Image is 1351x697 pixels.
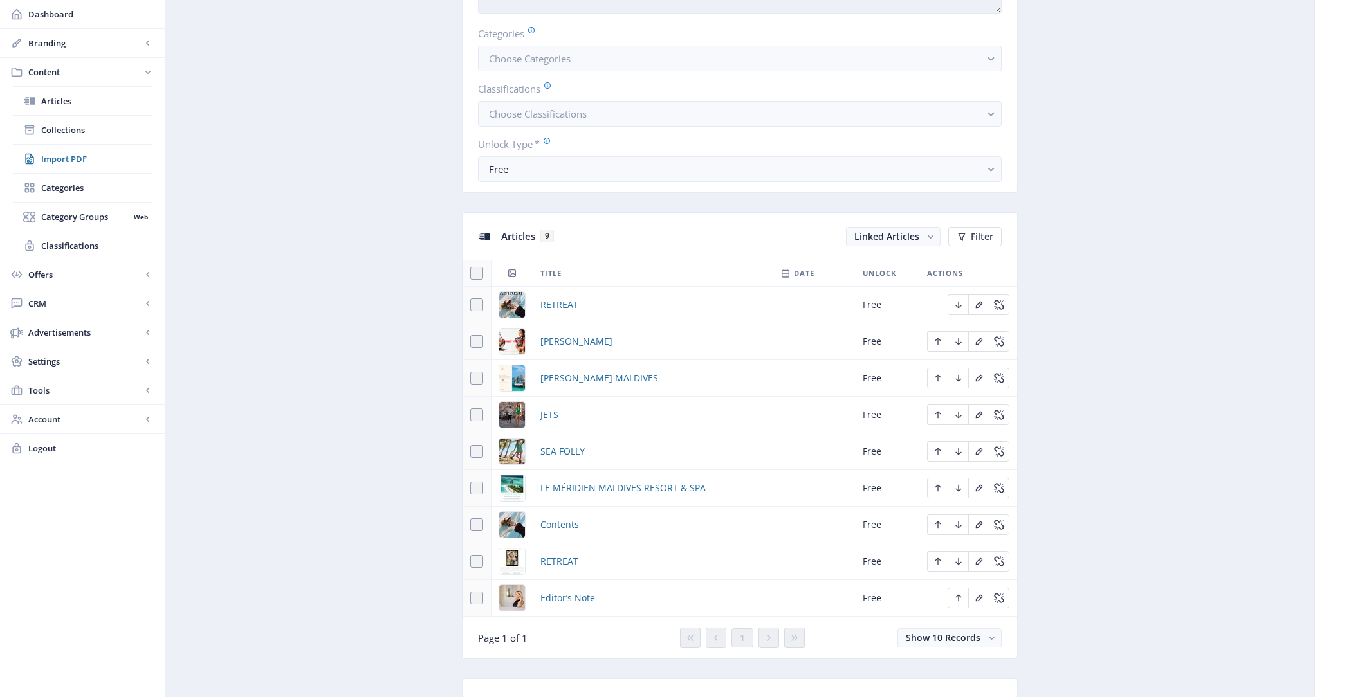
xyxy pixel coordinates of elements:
[927,444,948,457] a: Edit page
[968,298,989,310] a: Edit page
[13,116,152,144] a: Collections
[540,517,579,532] a: Contents
[28,413,142,426] span: Account
[499,585,525,611] img: img_15-2.jpg
[28,384,142,397] span: Tools
[501,230,535,242] span: Articles
[794,266,814,281] span: Date
[989,298,1009,310] a: Edit page
[478,46,1002,71] button: Choose Categories
[540,590,595,606] a: Editor’s Note
[28,268,142,281] span: Offers
[540,407,558,422] a: JETS
[478,101,1002,127] button: Choose Classifications
[41,181,152,194] span: Categories
[989,481,1009,493] a: Edit page
[13,231,152,260] a: Classifications
[540,554,578,569] a: RETREAT
[989,334,1009,347] a: Edit page
[948,518,968,530] a: Edit page
[855,470,919,507] td: Free
[968,408,989,420] a: Edit page
[927,554,948,566] a: Edit page
[13,174,152,202] a: Categories
[41,95,152,107] span: Articles
[948,371,968,383] a: Edit page
[731,628,753,647] button: 1
[540,370,658,386] a: [PERSON_NAME] MALDIVES
[129,210,152,223] nb-badge: Web
[968,518,989,530] a: Edit page
[13,87,152,115] a: Articles
[28,66,142,78] span: Content
[927,334,948,347] a: Edit page
[499,548,525,574] img: img_14-1.jpg
[948,591,968,603] a: Edit page
[499,292,525,318] img: img_1-1.jpg
[499,365,525,391] img: img_4-3.jpg
[478,137,991,151] label: Unlock Type
[989,408,1009,420] a: Edit page
[41,239,152,252] span: Classifications
[989,371,1009,383] a: Edit page
[41,123,152,136] span: Collections
[499,512,525,538] img: img_12-1.jpg
[989,444,1009,457] a: Edit page
[540,334,612,349] a: [PERSON_NAME]
[540,444,585,459] a: SEA FOLLY
[854,230,919,242] span: Linked Articles
[948,408,968,420] a: Edit page
[499,329,525,354] img: img_2-2.jpg
[855,433,919,470] td: Free
[927,518,948,530] a: Edit page
[28,297,142,310] span: CRM
[927,371,948,383] a: Edit page
[28,8,154,21] span: Dashboard
[855,580,919,617] td: Free
[948,554,968,566] a: Edit page
[540,297,578,312] span: RETREAT
[897,628,1002,647] button: Show 10 Records
[540,480,706,496] a: LE MÉRIDIEN MALDIVES RESORT & SPA
[13,145,152,173] a: Import PDF
[28,355,142,368] span: Settings
[489,52,571,65] span: Choose Categories
[855,397,919,433] td: Free
[989,518,1009,530] a: Edit page
[478,82,991,96] label: Classifications
[968,444,989,457] a: Edit page
[462,212,1018,659] app-collection-view: Articles
[927,408,948,420] a: Edit page
[855,323,919,360] td: Free
[989,591,1009,603] a: Edit page
[28,326,142,339] span: Advertisements
[540,230,554,242] span: 9
[948,227,1002,246] button: Filter
[948,334,968,347] a: Edit page
[41,210,129,223] span: Category Groups
[855,543,919,580] td: Free
[28,442,154,455] span: Logout
[540,266,562,281] span: Title
[13,203,152,231] a: Category GroupsWeb
[478,26,991,41] label: Categories
[499,439,525,464] img: img_8-1.jpg
[855,360,919,397] td: Free
[41,152,152,165] span: Import PDF
[968,554,989,566] a: Edit page
[855,287,919,323] td: Free
[906,631,980,644] span: Show 10 Records
[846,227,941,246] button: Linked Articles
[499,475,525,501] img: img_10-1.jpg
[740,633,745,643] span: 1
[855,507,919,543] td: Free
[863,266,896,281] span: Unlock
[989,554,1009,566] a: Edit page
